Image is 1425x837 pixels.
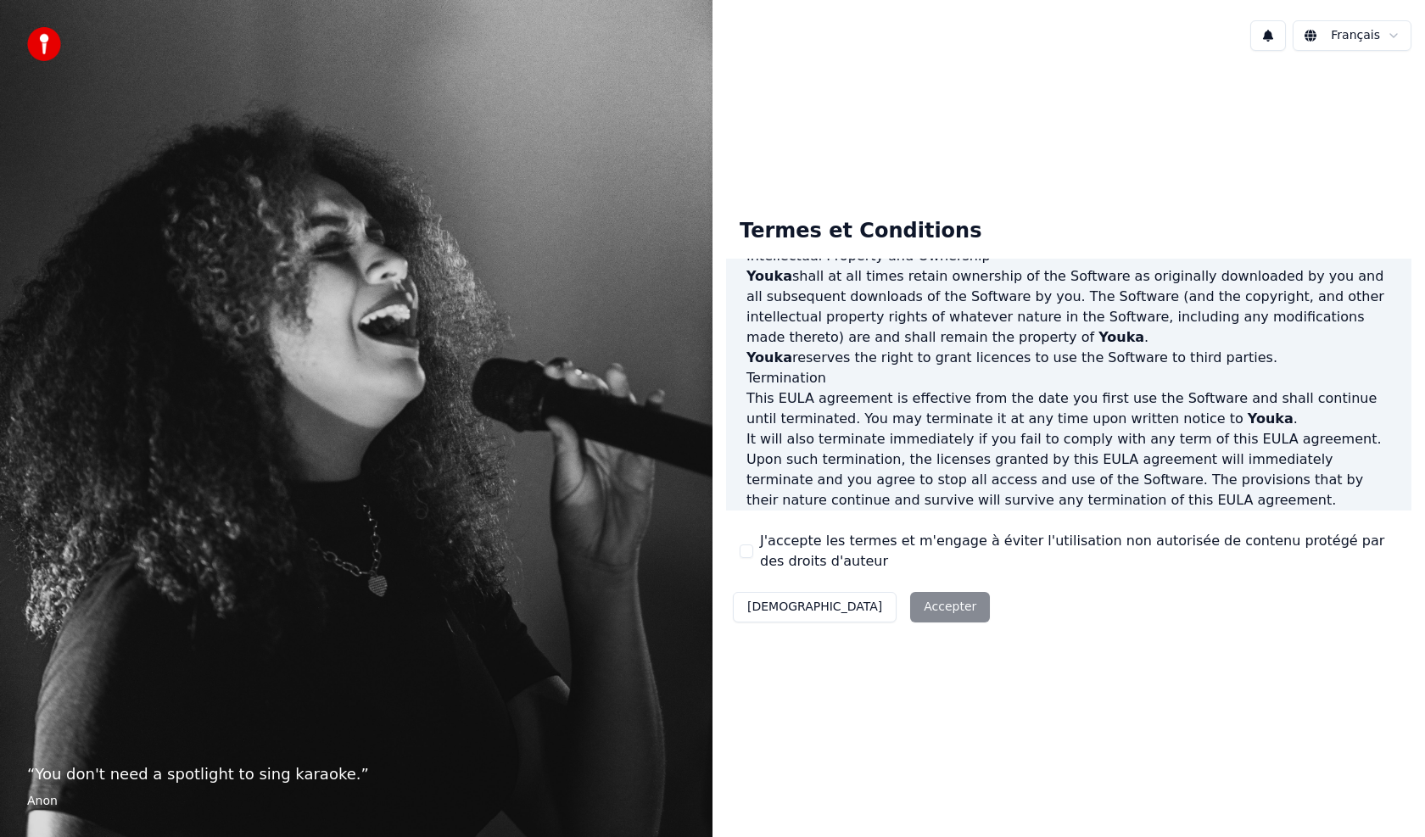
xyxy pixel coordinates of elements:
p: It will also terminate immediately if you fail to comply with any term of this EULA agreement. Up... [746,429,1391,511]
label: J'accepte les termes et m'engage à éviter l'utilisation non autorisée de contenu protégé par des ... [760,531,1398,572]
img: youka [27,27,61,61]
span: Youka [1248,410,1294,427]
span: Youka [746,349,792,365]
p: “ You don't need a spotlight to sing karaoke. ” [27,762,685,786]
p: This EULA agreement is effective from the date you first use the Software and shall continue unti... [746,388,1391,429]
h3: Termination [746,368,1391,388]
span: Youka [746,268,792,284]
p: shall at all times retain ownership of the Software as originally downloaded by you and all subse... [746,266,1391,348]
footer: Anon [27,793,685,810]
div: Termes et Conditions [726,204,995,259]
button: [DEMOGRAPHIC_DATA] [733,592,897,622]
span: Youka [1098,329,1144,345]
p: reserves the right to grant licences to use the Software to third parties. [746,348,1391,368]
